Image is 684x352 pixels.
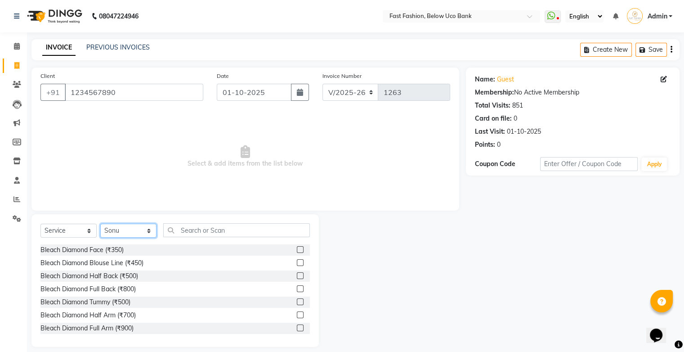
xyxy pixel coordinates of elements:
[497,140,501,149] div: 0
[475,88,514,97] div: Membership:
[475,88,671,97] div: No Active Membership
[40,72,55,80] label: Client
[512,101,523,110] div: 851
[475,101,510,110] div: Total Visits:
[42,40,76,56] a: INVOICE
[65,84,203,101] input: Search by Name/Mobile/Email/Code
[40,284,136,294] div: Bleach Diamond Full Back (₹800)
[322,72,362,80] label: Invoice Number
[40,84,66,101] button: +91
[646,316,675,343] iframe: chat widget
[647,12,667,21] span: Admin
[40,258,143,268] div: Bleach Diamond Blouse Line (₹450)
[540,157,638,171] input: Enter Offer / Coupon Code
[475,127,505,136] div: Last Visit:
[217,72,229,80] label: Date
[497,75,514,84] a: Guest
[475,140,495,149] div: Points:
[99,4,139,29] b: 08047224946
[163,223,310,237] input: Search or Scan
[40,324,134,333] div: Bleach Diamond Full Arm (₹900)
[641,158,667,171] button: Apply
[514,114,517,123] div: 0
[23,4,85,29] img: logo
[507,127,541,136] div: 01-10-2025
[40,298,130,307] div: Bleach Diamond Tummy (₹500)
[40,271,138,281] div: Bleach Diamond Half Back (₹500)
[40,311,136,320] div: Bleach Diamond Half Arm (₹700)
[475,114,512,123] div: Card on file:
[475,159,540,169] div: Coupon Code
[635,43,667,57] button: Save
[40,112,450,202] span: Select & add items from the list below
[86,43,150,51] a: PREVIOUS INVOICES
[627,8,643,24] img: Admin
[475,75,495,84] div: Name:
[580,43,632,57] button: Create New
[40,245,124,255] div: Bleach Diamond Face (₹350)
